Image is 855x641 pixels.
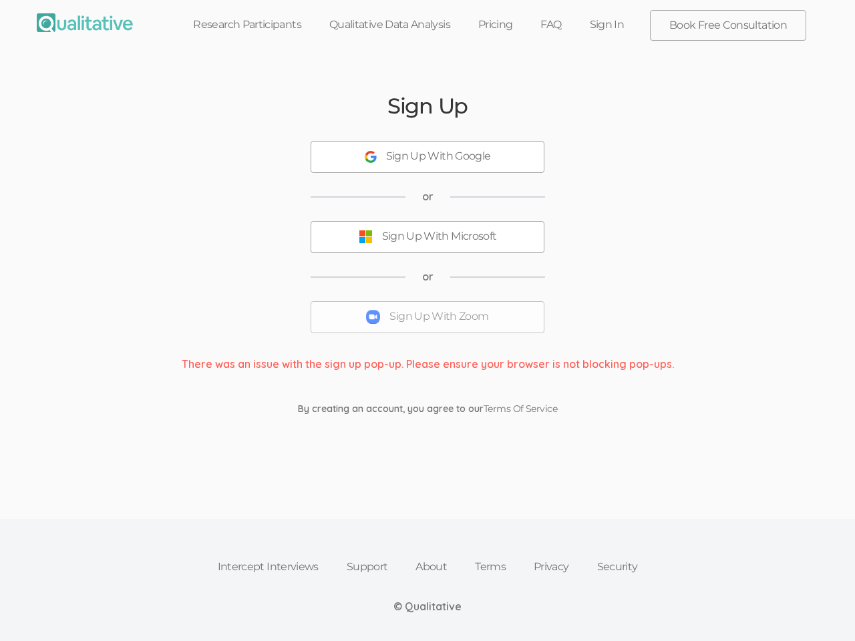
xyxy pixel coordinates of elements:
[359,230,373,244] img: Sign Up With Microsoft
[333,552,402,582] a: Support
[788,577,855,641] iframe: Chat Widget
[172,357,684,372] div: There was an issue with the sign up pop-up. Please ensure your browser is not blocking pop-ups.
[315,10,464,39] a: Qualitative Data Analysis
[311,301,544,333] button: Sign Up With Zoom
[179,10,315,39] a: Research Participants
[520,552,583,582] a: Privacy
[365,151,377,163] img: Sign Up With Google
[461,552,520,582] a: Terms
[464,10,527,39] a: Pricing
[386,149,491,164] div: Sign Up With Google
[311,141,544,173] button: Sign Up With Google
[389,309,488,325] div: Sign Up With Zoom
[387,94,468,118] h2: Sign Up
[422,189,434,204] span: or
[401,552,461,582] a: About
[583,552,652,582] a: Security
[366,310,380,324] img: Sign Up With Zoom
[288,402,567,415] div: By creating an account, you agree to our
[422,269,434,284] span: or
[576,10,639,39] a: Sign In
[204,552,333,582] a: Intercept Interviews
[393,599,462,614] div: © Qualitative
[526,10,575,39] a: FAQ
[651,11,806,40] a: Book Free Consultation
[382,229,497,244] div: Sign Up With Microsoft
[37,13,133,32] img: Qualitative
[484,403,557,415] a: Terms Of Service
[311,221,544,253] button: Sign Up With Microsoft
